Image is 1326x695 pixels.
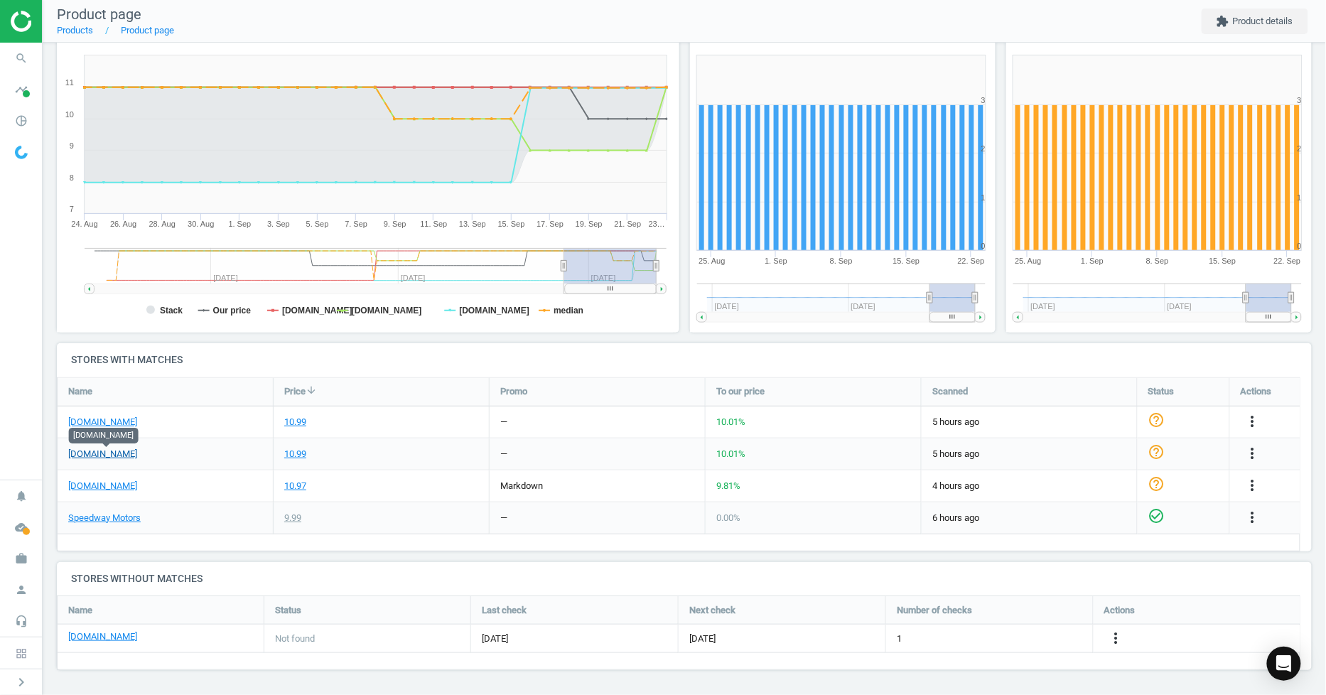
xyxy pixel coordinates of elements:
img: ajHJNr6hYgQAAAAASUVORK5CYII= [11,11,112,32]
a: [DOMAIN_NAME] [68,630,137,643]
tspan: [DOMAIN_NAME] [352,306,422,316]
i: more_vert [1244,413,1261,430]
tspan: 15. Sep [498,220,525,228]
h4: Stores with matches [57,343,1312,377]
span: To our price [716,385,765,398]
span: [DATE] [482,632,667,645]
tspan: 22. Sep [1274,257,1301,265]
i: more_vert [1244,509,1261,526]
span: Product page [57,6,141,23]
span: 4 hours ago [932,480,1126,492]
i: more_vert [1244,445,1261,462]
tspan: 1. Sep [765,257,787,265]
tspan: 21. Sep [614,220,641,228]
i: check_circle_outline [1148,507,1165,524]
tspan: Our price [213,306,252,316]
text: 2 [1298,144,1302,153]
i: person [8,576,35,603]
i: timeline [8,76,35,103]
div: Open Intercom Messenger [1267,647,1301,681]
text: 1 [1298,193,1302,202]
a: [DOMAIN_NAME] [68,448,137,460]
tspan: 25. Aug [699,257,725,265]
span: Status [1148,385,1175,398]
tspan: 25. Aug [1015,257,1041,265]
tspan: 28. Aug [149,220,176,228]
span: 10.01 % [716,416,745,427]
text: 3 [981,96,985,104]
tspan: 3. Sep [267,220,290,228]
tspan: 5. Sep [306,220,329,228]
tspan: 17. Sep [537,220,564,228]
i: arrow_downward [306,384,317,396]
i: chevron_right [13,674,30,691]
tspan: 13. Sep [459,220,486,228]
i: help_outline [1148,443,1165,460]
text: 11 [65,78,74,87]
span: 5 hours ago [932,448,1126,460]
a: Product page [121,25,174,36]
tspan: median [554,306,583,316]
tspan: 7. Sep [345,220,367,228]
span: Price [284,385,306,398]
span: 9.81 % [716,480,740,491]
tspan: [DOMAIN_NAME] [282,306,352,316]
span: [DATE] [689,632,716,645]
span: Name [68,604,92,617]
span: 6 hours ago [932,512,1126,524]
i: more_vert [1108,630,1125,647]
a: Products [57,25,93,36]
i: extension [1217,15,1229,28]
i: more_vert [1244,477,1261,494]
span: Promo [500,385,527,398]
tspan: 1. Sep [1081,257,1104,265]
span: Status [275,604,301,617]
text: 1 [981,193,985,202]
tspan: 19. Sep [576,220,603,228]
i: search [8,45,35,72]
text: 2 [981,144,985,153]
text: 7 [70,205,74,213]
span: 0.00 % [716,512,740,523]
text: 0 [981,242,985,250]
i: work [8,545,35,572]
div: — [500,448,507,460]
text: 8 [70,173,74,182]
button: more_vert [1244,445,1261,463]
div: 10.99 [284,448,306,460]
span: 5 hours ago [932,416,1126,429]
tspan: 9. Sep [384,220,406,228]
tspan: 8. Sep [1146,257,1169,265]
button: extensionProduct details [1202,9,1308,34]
text: 0 [1298,242,1302,250]
tspan: 8. Sep [830,257,853,265]
span: 1 [897,632,902,645]
a: [DOMAIN_NAME] [68,416,137,429]
text: 3 [1298,96,1302,104]
div: 10.97 [284,480,306,492]
h4: Stores without matches [57,562,1312,596]
span: 10.01 % [716,448,745,459]
div: [DOMAIN_NAME] [69,428,139,443]
span: markdown [500,480,543,491]
span: Actions [1241,385,1272,398]
a: Speedway Motors [68,512,141,524]
tspan: 22. Sep [957,257,984,265]
i: notifications [8,483,35,510]
tspan: 15. Sep [1209,257,1236,265]
span: Number of checks [897,604,972,617]
text: 9 [70,141,74,150]
button: more_vert [1244,477,1261,495]
span: Name [68,385,92,398]
span: Not found [275,632,315,645]
tspan: 1. Sep [229,220,252,228]
text: 10 [65,110,74,119]
tspan: Stack [160,306,183,316]
span: Last check [482,604,527,617]
tspan: 15. Sep [893,257,920,265]
tspan: 11. Sep [420,220,447,228]
img: wGWNvw8QSZomAAAAABJRU5ErkJggg== [15,146,28,159]
div: — [500,416,507,429]
button: more_vert [1244,509,1261,527]
button: more_vert [1108,630,1125,648]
